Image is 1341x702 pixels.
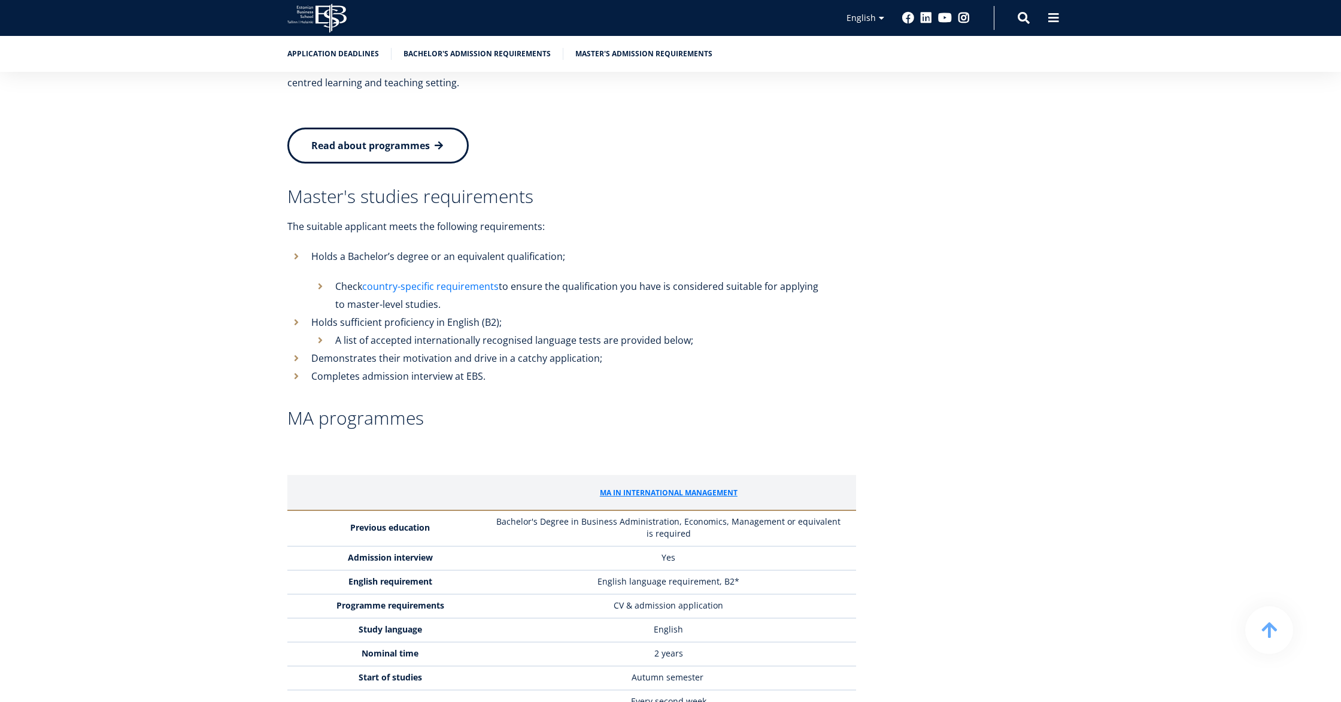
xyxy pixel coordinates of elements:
strong: Nominal time [362,647,418,659]
p: 2 years [493,647,844,659]
li: Holds sufficient proficiency in English (B2); [287,313,856,349]
a: Read about programmes [287,128,469,164]
strong: Study language [359,624,422,635]
li: A list of accepted internationally recognised language tests are provided below; [311,331,856,349]
a: Linkedin [920,12,932,24]
strong: Programme requirements [336,600,444,611]
a: Master's admission requirements [575,48,712,60]
p: The suitable applicant meets the following requirements: [287,217,856,235]
td: Autumn semester [487,666,856,690]
p: Holds a Bachelor’s degree or an equivalent qualification; [311,247,856,265]
h3: Master's studies requirements [287,187,856,205]
h3: MA programmes [287,409,856,427]
strong: Start of studies [359,671,422,683]
a: Bachelor's admission requirements [403,48,551,60]
a: MA in International Management [600,487,738,499]
a: Application deadlines [287,48,379,60]
li: Demonstrates their motivation and drive in a catchy application; [287,349,856,367]
td: CV & admission application [487,594,856,618]
strong: Previous education [350,522,430,533]
td: English [487,618,856,642]
a: country-specific requirements [362,277,499,295]
a: Instagram [958,12,970,24]
td: Yes [487,546,856,570]
td: English language requirement, B2* [487,570,856,594]
strong: English requirement [348,576,432,587]
p: Bachelor's Degree in Business Administration, Economics, Management or equivalent is required [493,516,844,540]
a: Youtube [938,12,952,24]
a: Facebook [902,12,914,24]
strong: Admission interview [348,552,433,563]
span: Read about programmes [311,139,430,152]
li: Completes admission interview at EBS. [287,367,856,385]
p: Check to ensure the qualification you have is considered suitable for applying to master-level st... [335,277,856,313]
